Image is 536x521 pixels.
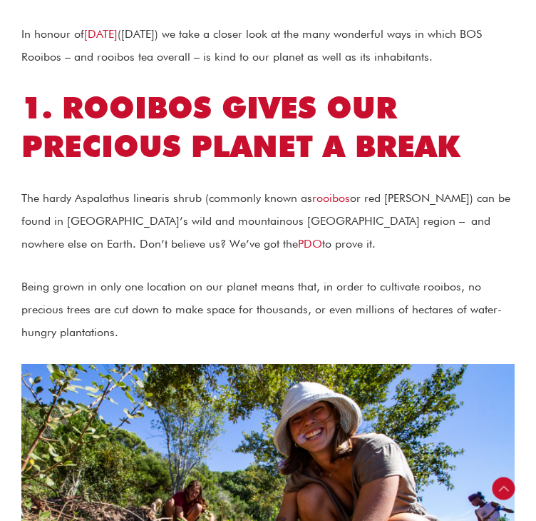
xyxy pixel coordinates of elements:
[21,187,515,256] p: The hardy Aspalathus linearis shrub (commonly known as or red [PERSON_NAME]) can be found in [GEO...
[312,191,350,205] a: rooibos
[298,237,322,251] a: PDO
[21,275,515,344] p: Being grown in only one location on our planet means that, in order to cultivate rooibos, no prec...
[84,27,118,41] a: [DATE]
[21,23,515,69] p: In honour of ([DATE]) we take a closer look at the many wonderful ways in which BOS Rooibos – and...
[21,88,515,166] h2: 1. Rooibos gives our precious planet a break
